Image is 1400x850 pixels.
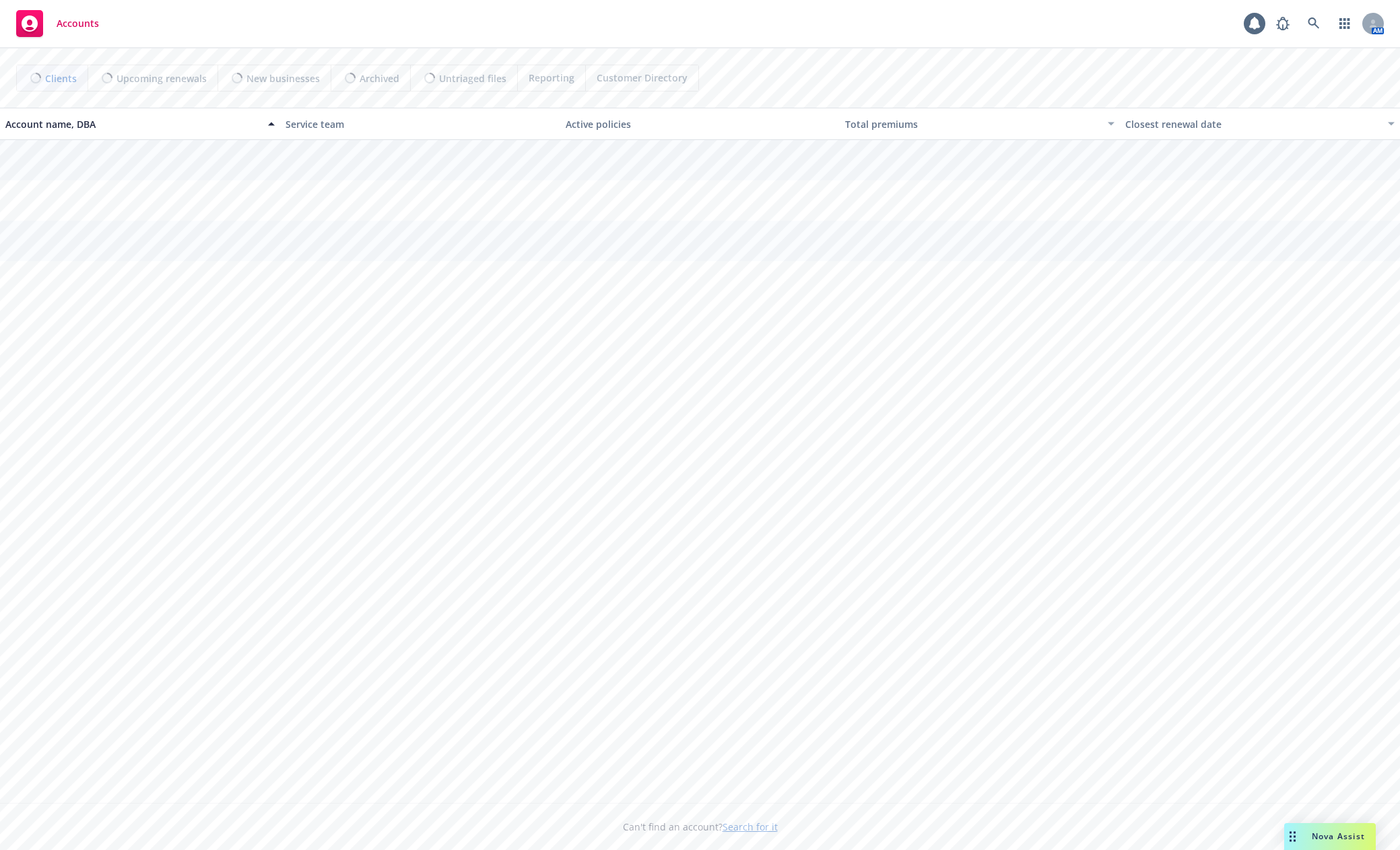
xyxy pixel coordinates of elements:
[623,820,778,834] span: Can't find an account?
[360,71,399,85] span: Archived
[439,71,506,85] span: Untriaged files
[286,117,555,131] div: Service team
[57,18,99,29] span: Accounts
[1312,830,1365,842] span: Nova Assist
[566,117,835,131] div: Active policies
[529,71,574,85] span: Reporting
[1284,823,1301,850] div: Drag to move
[11,5,104,42] a: Accounts
[560,108,840,140] button: Active policies
[1125,117,1380,131] div: Closest renewal date
[280,108,560,140] button: Service team
[5,117,260,131] div: Account name, DBA
[1284,823,1376,850] button: Nova Assist
[246,71,320,85] span: New businesses
[1300,10,1327,37] a: Search
[116,71,207,85] span: Upcoming renewals
[840,108,1120,140] button: Total premiums
[1331,10,1358,37] a: Switch app
[723,820,778,833] a: Search for it
[45,71,77,85] span: Clients
[845,117,1100,131] div: Total premiums
[1269,10,1296,37] a: Report a Bug
[597,71,688,85] span: Customer Directory
[1120,108,1400,140] button: Closest renewal date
